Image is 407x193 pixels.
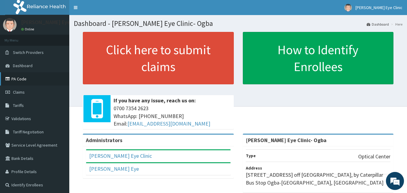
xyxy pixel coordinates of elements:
[127,120,210,127] a: [EMAIL_ADDRESS][DOMAIN_NAME]
[13,89,25,95] span: Claims
[21,20,70,25] p: [PERSON_NAME] Eye
[243,32,394,84] a: How to Identify Enrollees
[3,18,17,32] img: User Image
[367,22,389,27] a: Dashboard
[114,104,231,128] span: 0700 7354 2623 WhatsApp: [PHONE_NUMBER] Email:
[89,152,152,159] a: [PERSON_NAME] Eye Clinic
[246,137,327,144] strong: [PERSON_NAME] Eye Clinic- Ogba
[390,22,402,27] li: Here
[358,153,390,160] p: Optical Center
[21,27,36,31] a: Online
[114,97,196,104] b: If you have any issue, reach us on:
[246,153,256,158] b: Type
[355,5,402,10] span: [PERSON_NAME] Eye Clinic
[13,50,44,55] span: Switch Providers
[83,32,234,84] a: Click here to submit claims
[344,4,352,11] img: User Image
[86,137,122,144] b: Administrators
[246,171,391,186] p: [STREET_ADDRESS] off [GEOGRAPHIC_DATA], by Caterpillar Bus Stop Ogba-[GEOGRAPHIC_DATA], [GEOGRAPH...
[89,165,139,172] a: [PERSON_NAME] Eye
[246,165,262,171] b: Address
[74,20,402,27] h1: Dashboard - [PERSON_NAME] Eye Clinic- Ogba
[13,103,24,108] span: Tariffs
[13,129,44,135] span: Tariff Negotiation
[13,63,33,68] span: Dashboard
